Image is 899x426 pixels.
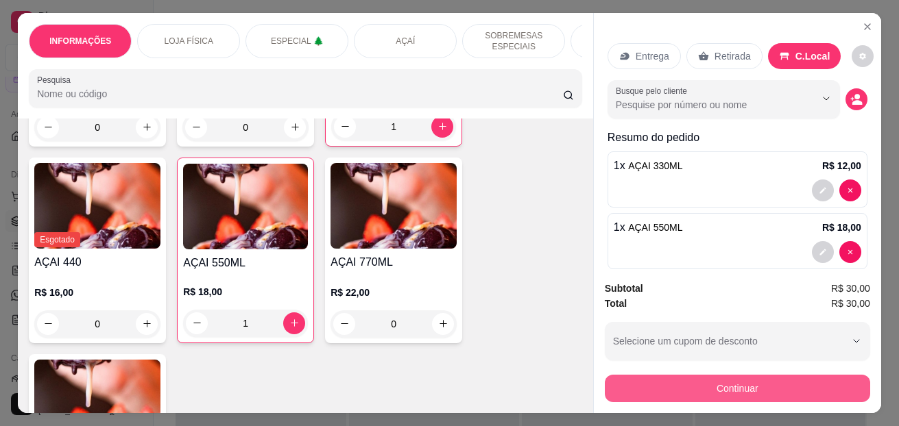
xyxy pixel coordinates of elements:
[812,241,834,263] button: decrease-product-quantity
[605,322,870,360] button: Selecione um cupom de desconto
[856,16,878,38] button: Close
[165,36,213,47] p: LOJA FÍSICA
[37,87,563,101] input: Pesquisa
[628,222,682,233] span: AÇAI 550ML
[49,36,111,47] p: INFORMAÇÕES
[614,158,683,174] p: 1 x
[605,283,643,294] strong: Subtotal
[616,98,793,112] input: Busque pelo cliente
[331,163,457,249] img: product-image
[37,74,75,86] label: Pesquisa
[852,45,874,67] button: decrease-product-quantity
[271,36,324,47] p: ESPECIAL 🌲
[636,49,669,63] p: Entrega
[605,298,627,309] strong: Total
[846,88,867,110] button: decrease-product-quantity
[616,85,692,97] label: Busque pelo cliente
[822,221,861,234] p: R$ 18,00
[839,179,861,201] button: decrease-product-quantity
[715,49,751,63] p: Retirada
[822,159,861,173] p: R$ 12,00
[795,49,830,63] p: C.Local
[831,296,870,311] span: R$ 30,00
[34,254,160,271] h4: AÇAI 440
[34,163,160,249] img: product-image
[839,241,861,263] button: decrease-product-quantity
[331,254,457,271] h4: AÇAI 770ML
[605,375,870,402] button: Continuar
[628,160,682,171] span: AÇAI 330ML
[183,255,308,271] h4: AÇAI 550ML
[183,285,308,299] p: R$ 18,00
[183,164,308,249] img: product-image
[474,30,553,52] p: SOBREMESAS ESPECIAIS
[396,36,415,47] p: AÇAÍ
[34,232,80,247] span: Esgotado
[831,281,870,296] span: R$ 30,00
[331,286,457,299] p: R$ 22,00
[614,219,683,236] p: 1 x
[815,88,837,110] button: Show suggestions
[608,129,867,146] p: Resumo do pedido
[34,286,160,299] p: R$ 16,00
[812,179,834,201] button: decrease-product-quantity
